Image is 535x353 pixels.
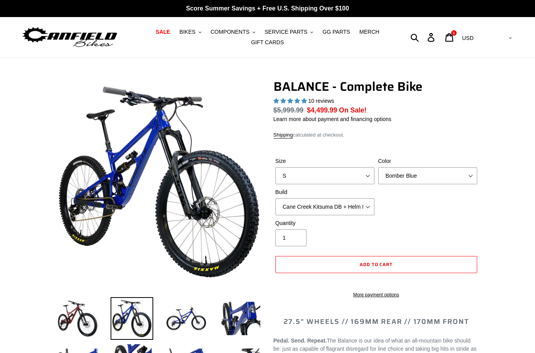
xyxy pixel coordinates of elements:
[275,157,374,165] label: Size
[165,297,208,340] img: Load image into Gallery viewer, BALANCE - Complete Bike
[275,188,374,196] label: Build
[211,29,249,35] span: COMPONENTS
[111,297,153,340] img: Load image into Gallery viewer, BALANCE - Complete Bike
[339,105,367,115] span: On Sale!
[180,29,196,35] span: BIKES
[274,132,293,138] a: Shipping
[307,106,337,114] span: $4,499.99
[261,27,317,37] button: SERVICE PARTS
[21,25,118,50] img: Canfield Bikes
[56,297,99,340] img: Load image into Gallery viewer, BALANCE - Complete Bike
[247,37,288,48] a: GIFT CARDS
[274,106,304,114] s: $5,999.99
[265,29,307,35] span: SERVICE PARTS
[274,131,479,139] div: calculated at checkout.
[378,157,477,165] label: Color
[360,261,393,268] span: Add to cart
[274,337,327,344] b: Pedal. Send. Repeat.
[275,291,477,298] a: More payment options
[274,98,308,104] span: 5.00 stars
[176,27,205,37] button: BIKES
[355,27,383,37] a: MERCH
[156,29,170,35] span: SALE
[251,39,284,46] span: GIFT CARDS
[274,318,479,326] h2: 27.5" WHEELS // 169MM REAR // 170MM FRONT
[319,27,354,37] a: GG PARTS
[359,29,379,35] span: MERCH
[274,116,391,122] a: Learn more about payment and financing options
[275,219,374,227] label: Quantity
[219,297,262,340] img: Load image into Gallery viewer, BALANCE - Complete Bike
[275,256,477,273] button: Add to cart
[207,27,259,37] button: COMPONENTS
[308,98,334,104] span: 10 reviews
[152,27,174,37] a: SALE
[322,29,350,35] span: GG PARTS
[274,79,479,94] h1: BALANCE - Complete Bike
[453,31,455,35] span: 1
[441,29,459,46] a: 1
